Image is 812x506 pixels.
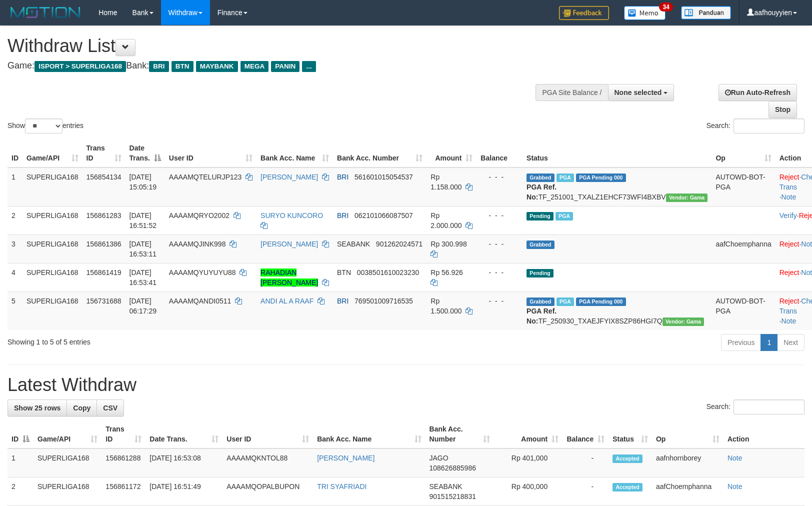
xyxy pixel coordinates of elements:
td: 2 [7,206,22,234]
span: 156731688 [86,297,121,305]
span: PANIN [271,61,299,72]
a: TRI SYAFRIADI [317,482,366,490]
label: Search: [706,399,804,414]
th: User ID: activate to sort column ascending [165,139,256,167]
td: [DATE] 16:53:08 [145,448,222,477]
th: Date Trans.: activate to sort column ascending [145,420,222,448]
span: [DATE] 16:51:52 [129,211,157,229]
b: PGA Ref. No: [526,183,556,201]
div: - - - [480,296,518,306]
span: [DATE] 06:17:29 [129,297,157,315]
a: Copy [66,399,97,416]
td: SUPERLIGA168 [22,291,82,330]
span: Marked by aafsengchandara [556,173,574,182]
a: SURYO KUNCORO [260,211,323,219]
a: Show 25 rows [7,399,67,416]
span: Grabbed [526,173,554,182]
a: Run Auto-Refresh [718,84,797,101]
a: RAHADIAN [PERSON_NAME] [260,268,318,286]
th: Balance: activate to sort column ascending [562,420,608,448]
span: CSV [103,404,117,412]
td: [DATE] 16:51:49 [145,477,222,506]
input: Search: [733,118,804,133]
span: 156861419 [86,268,121,276]
a: Reject [779,297,799,305]
td: Rp 401,000 [494,448,562,477]
span: Copy 901262024571 to clipboard [376,240,422,248]
span: ISPORT > SUPERLIGA168 [34,61,126,72]
a: Note [781,193,796,201]
div: - - - [480,210,518,220]
div: - - - [480,172,518,182]
th: Bank Acc. Number: activate to sort column ascending [425,420,494,448]
span: Accepted [612,483,642,491]
td: - [562,477,608,506]
th: Op: activate to sort column ascending [711,139,775,167]
span: 156861386 [86,240,121,248]
span: MAYBANK [196,61,238,72]
h1: Withdraw List [7,36,531,56]
span: Vendor URL: https://trx31.1velocity.biz [662,317,704,326]
span: SEABANK [429,482,462,490]
span: 156861283 [86,211,121,219]
span: MEGA [240,61,269,72]
span: 156854134 [86,173,121,181]
span: BRI [337,211,348,219]
td: AAAAMQOPALBUPON [222,477,313,506]
span: BRI [149,61,168,72]
span: [DATE] 16:53:11 [129,240,157,258]
span: AAAAMQYUYUYU88 [169,268,236,276]
h1: Latest Withdraw [7,375,804,395]
label: Show entries [7,118,83,133]
a: Reject [779,268,799,276]
span: AAAAMQANDI0511 [169,297,231,305]
span: Rp 1.500.000 [430,297,461,315]
th: Amount: activate to sort column ascending [426,139,476,167]
span: BTN [337,268,351,276]
span: Rp 1.158.000 [430,173,461,191]
th: ID [7,139,22,167]
span: PGA Pending [576,173,626,182]
td: SUPERLIGA168 [33,477,101,506]
div: PGA Site Balance / [535,84,607,101]
td: TF_251001_TXALZ1EHCF73WFI4BXBV [522,167,711,206]
a: ANDI AL A RAAF [260,297,313,305]
td: AUTOWD-BOT-PGA [711,291,775,330]
td: 3 [7,234,22,263]
span: SEABANK [337,240,370,248]
span: Marked by aafsengchandara [555,212,573,220]
a: Note [781,317,796,325]
a: [PERSON_NAME] [260,173,318,181]
span: Show 25 rows [14,404,60,412]
td: 1 [7,448,33,477]
div: - - - [480,239,518,249]
th: Action [723,420,804,448]
th: Op: activate to sort column ascending [652,420,723,448]
span: BRI [337,173,348,181]
span: Pending [526,269,553,277]
span: Rp 2.000.000 [430,211,461,229]
td: SUPERLIGA168 [22,167,82,206]
a: 1 [760,334,777,351]
td: Rp 400,000 [494,477,562,506]
a: [PERSON_NAME] [260,240,318,248]
td: 1 [7,167,22,206]
th: User ID: activate to sort column ascending [222,420,313,448]
select: Showentries [25,118,62,133]
span: Copy 561601015054537 to clipboard [354,173,413,181]
button: None selected [608,84,674,101]
a: Stop [768,101,797,118]
td: - [562,448,608,477]
span: AAAAMQJINK998 [169,240,226,248]
a: Previous [721,334,761,351]
th: Game/API: activate to sort column ascending [22,139,82,167]
a: Reject [779,240,799,248]
span: None selected [614,88,662,96]
input: Search: [733,399,804,414]
img: panduan.png [681,6,731,19]
td: AUTOWD-BOT-PGA [711,167,775,206]
td: TF_250930_TXAEJFYIX8SZP86HGI7Q [522,291,711,330]
td: aafChoemphanna [652,477,723,506]
div: Showing 1 to 5 of 5 entries [7,333,331,347]
span: Grabbed [526,297,554,306]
